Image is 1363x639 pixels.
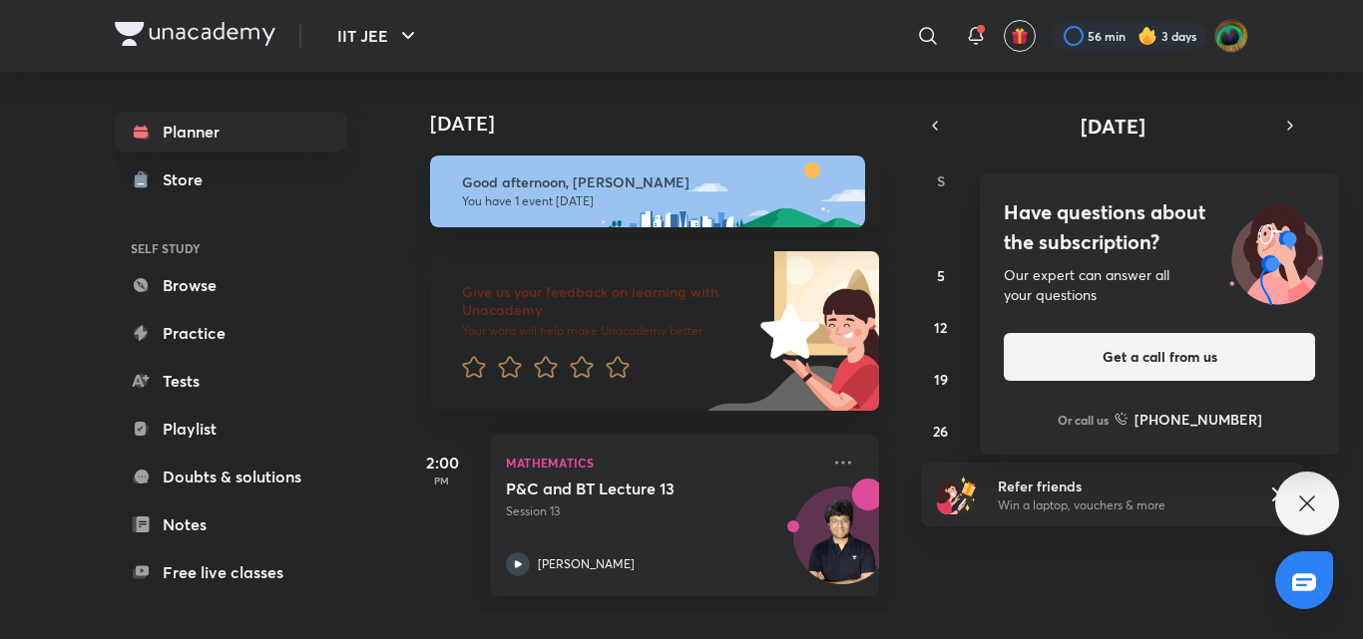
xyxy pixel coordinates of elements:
[998,496,1243,514] p: Win a laptop, vouchers & more
[115,361,346,401] a: Tests
[1004,333,1315,381] button: Get a call from us
[1135,409,1262,430] h6: [PHONE_NUMBER]
[115,231,346,265] h6: SELF STUDY
[115,504,346,544] a: Notes
[937,266,945,285] abbr: October 5, 2025
[1165,171,1173,190] abbr: Thursday
[115,265,346,305] a: Browse
[934,370,948,389] abbr: October 19, 2025
[692,251,879,411] img: feedback_image
[115,112,346,152] a: Planner
[462,323,753,339] p: Your word will help make Unacademy better
[1052,171,1060,190] abbr: Tuesday
[1214,19,1248,53] img: Shravan
[794,497,890,593] img: Avatar
[115,552,346,592] a: Free live classes
[430,112,899,136] h4: [DATE]
[1004,197,1315,257] h4: Have questions about the subscription?
[1011,27,1029,45] img: avatar
[1115,409,1262,430] a: [PHONE_NUMBER]
[506,451,819,475] p: Mathematics
[402,475,482,486] p: PM
[462,193,847,209] p: You have 1 event [DATE]
[430,156,865,227] img: afternoon
[1004,20,1036,52] button: avatar
[1213,197,1339,305] img: ttu_illustration_new.svg
[1108,171,1122,190] abbr: Wednesday
[925,311,957,343] button: October 12, 2025
[115,457,346,496] a: Doubts & solutions
[115,160,346,199] a: Store
[163,167,215,191] div: Store
[1223,171,1231,190] abbr: Friday
[1004,265,1315,305] div: Our expert can answer all your questions
[1081,113,1145,140] span: [DATE]
[538,555,635,573] p: [PERSON_NAME]
[925,259,957,291] button: October 5, 2025
[937,171,945,190] abbr: Sunday
[506,502,819,520] p: Session 13
[115,313,346,353] a: Practice
[933,422,948,441] abbr: October 26, 2025
[325,16,432,56] button: IIT JEE
[1280,171,1288,190] abbr: Saturday
[462,173,847,191] h6: Good afternoon, [PERSON_NAME]
[115,22,275,51] a: Company Logo
[506,479,754,498] h5: P&C and BT Lecture 13
[115,409,346,449] a: Playlist
[949,112,1276,140] button: [DATE]
[925,415,957,447] button: October 26, 2025
[937,475,977,514] img: referral
[934,318,947,337] abbr: October 12, 2025
[1137,26,1157,46] img: streak
[402,451,482,475] h5: 2:00
[1058,411,1109,429] p: Or call us
[998,476,1243,496] h6: Refer friends
[993,171,1005,190] abbr: Monday
[925,363,957,395] button: October 19, 2025
[462,283,753,319] h6: Give us your feedback on learning with Unacademy
[115,22,275,46] img: Company Logo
